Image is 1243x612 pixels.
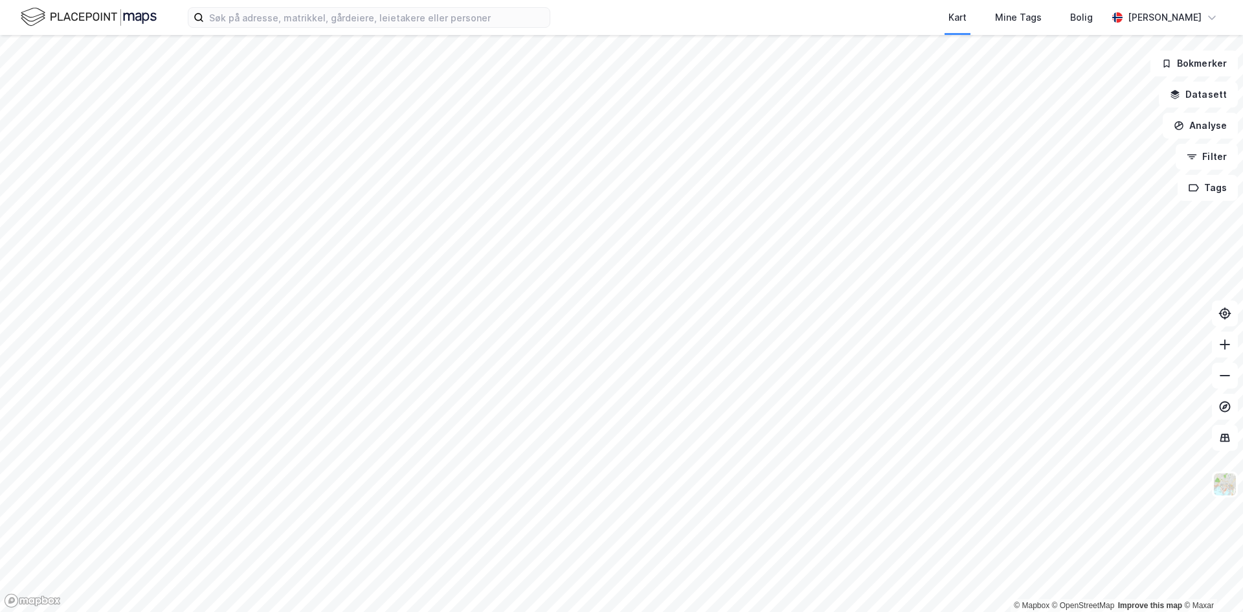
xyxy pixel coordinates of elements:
[1178,550,1243,612] iframe: Chat Widget
[948,10,967,25] div: Kart
[995,10,1042,25] div: Mine Tags
[1070,10,1093,25] div: Bolig
[21,6,157,28] img: logo.f888ab2527a4732fd821a326f86c7f29.svg
[204,8,550,27] input: Søk på adresse, matrikkel, gårdeiere, leietakere eller personer
[1178,550,1243,612] div: Kontrollprogram for chat
[1128,10,1202,25] div: [PERSON_NAME]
